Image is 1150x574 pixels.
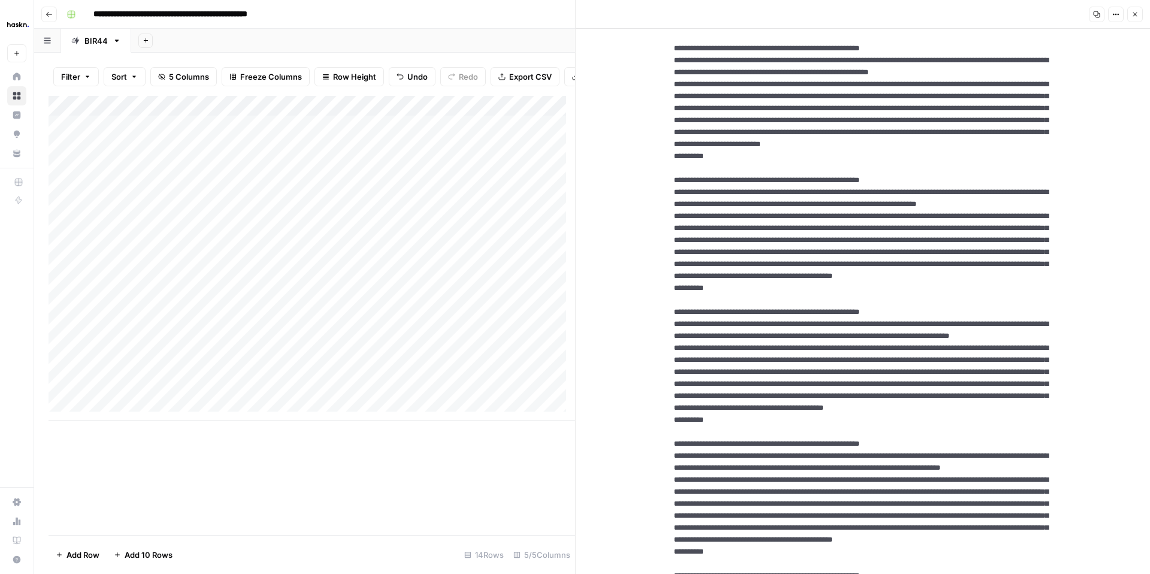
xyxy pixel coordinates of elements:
span: Export CSV [509,71,552,83]
button: Row Height [314,67,384,86]
button: Export CSV [491,67,559,86]
button: 5 Columns [150,67,217,86]
span: Filter [61,71,80,83]
a: Learning Hub [7,531,26,550]
a: Your Data [7,144,26,163]
a: Browse [7,86,26,105]
span: 5 Columns [169,71,209,83]
a: Settings [7,493,26,512]
button: Add 10 Rows [107,545,180,564]
a: Insights [7,105,26,125]
a: Home [7,67,26,86]
button: Help + Support [7,550,26,569]
div: 14 Rows [459,545,509,564]
span: Add Row [66,549,99,561]
button: Workspace: Haskn [7,10,26,40]
div: 5/5 Columns [509,545,575,564]
span: Undo [407,71,428,83]
span: Redo [459,71,478,83]
span: Freeze Columns [240,71,302,83]
button: Sort [104,67,146,86]
div: BIR44 [84,35,108,47]
button: Add Row [49,545,107,564]
a: BIR44 [61,29,131,53]
img: Haskn Logo [7,14,29,35]
button: Filter [53,67,99,86]
a: Opportunities [7,125,26,144]
span: Add 10 Rows [125,549,172,561]
span: Row Height [333,71,376,83]
button: Redo [440,67,486,86]
span: Sort [111,71,127,83]
button: Freeze Columns [222,67,310,86]
button: Undo [389,67,435,86]
a: Usage [7,512,26,531]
